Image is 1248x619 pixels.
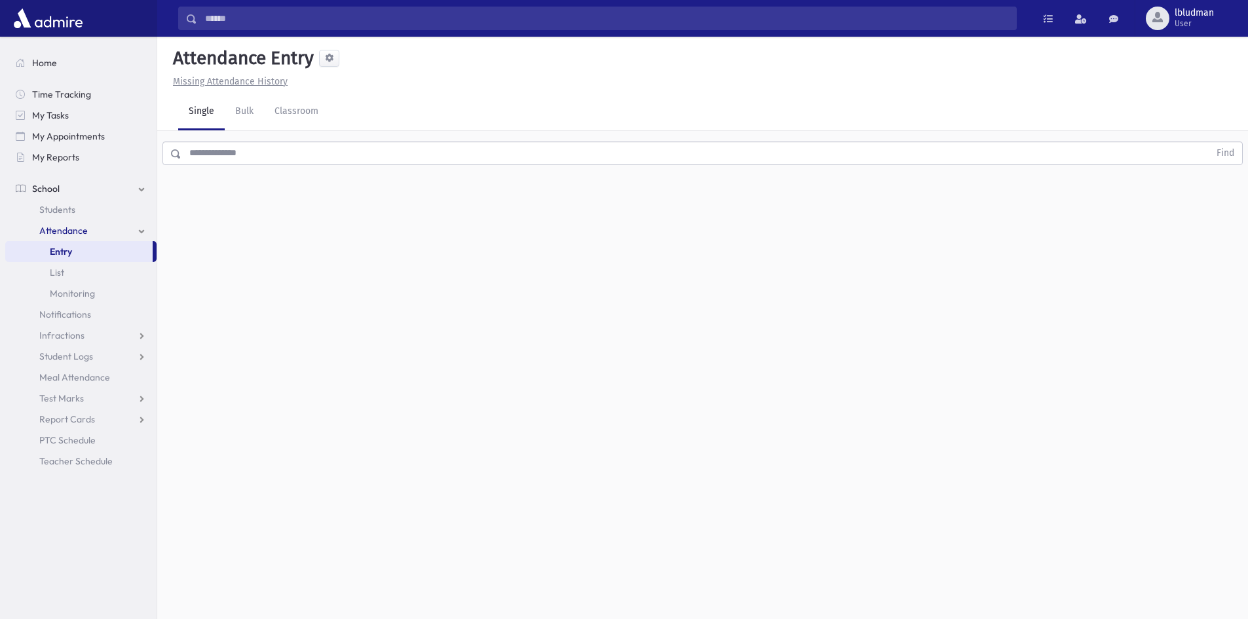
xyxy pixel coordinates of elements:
a: My Reports [5,147,157,168]
a: My Tasks [5,105,157,126]
span: lbludman [1175,8,1214,18]
a: Classroom [264,94,329,130]
a: Notifications [5,304,157,325]
a: Entry [5,241,153,262]
a: Student Logs [5,346,157,367]
span: Notifications [39,309,91,320]
h5: Attendance Entry [168,47,314,69]
span: School [32,183,60,195]
button: Find [1209,142,1242,164]
img: AdmirePro [10,5,86,31]
span: My Reports [32,151,79,163]
a: Missing Attendance History [168,76,288,87]
a: School [5,178,157,199]
span: Test Marks [39,392,84,404]
span: Meal Attendance [39,371,110,383]
span: Entry [50,246,72,257]
span: Home [32,57,57,69]
a: PTC Schedule [5,430,157,451]
a: Teacher Schedule [5,451,157,472]
u: Missing Attendance History [173,76,288,87]
span: Teacher Schedule [39,455,113,467]
a: Time Tracking [5,84,157,105]
span: Monitoring [50,288,95,299]
a: Students [5,199,157,220]
a: List [5,262,157,283]
span: Time Tracking [32,88,91,100]
a: Monitoring [5,283,157,304]
a: My Appointments [5,126,157,147]
span: PTC Schedule [39,434,96,446]
a: Bulk [225,94,264,130]
a: Test Marks [5,388,157,409]
input: Search [197,7,1016,30]
span: User [1175,18,1214,29]
span: My Tasks [32,109,69,121]
a: Report Cards [5,409,157,430]
span: My Appointments [32,130,105,142]
a: Single [178,94,225,130]
span: Students [39,204,75,216]
a: Attendance [5,220,157,241]
span: Infractions [39,329,85,341]
a: Meal Attendance [5,367,157,388]
a: Infractions [5,325,157,346]
a: Home [5,52,157,73]
span: Attendance [39,225,88,236]
span: List [50,267,64,278]
span: Report Cards [39,413,95,425]
span: Student Logs [39,350,93,362]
